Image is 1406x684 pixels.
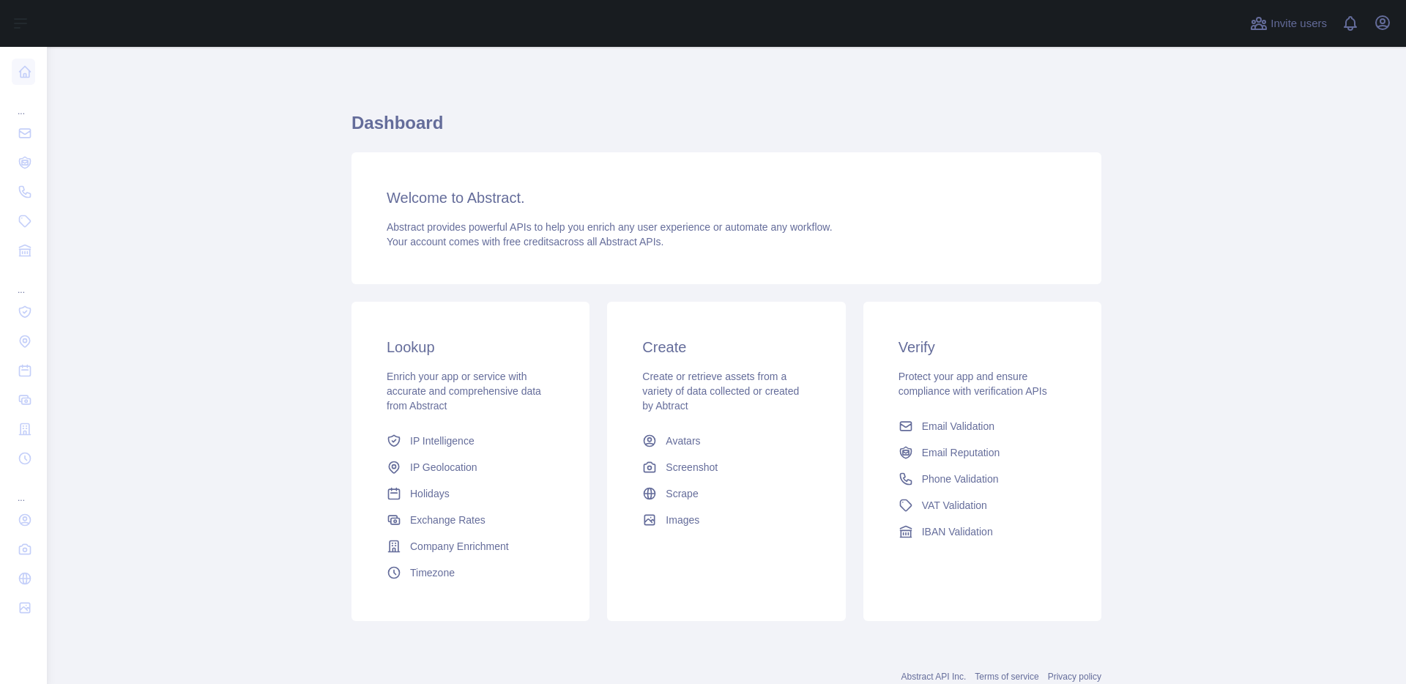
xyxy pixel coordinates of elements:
a: Abstract API Inc. [901,672,967,682]
span: Your account comes with across all Abstract APIs. [387,236,663,248]
span: Holidays [410,486,450,501]
span: Scrape [666,486,698,501]
div: ... [12,88,35,117]
a: IP Intelligence [381,428,560,454]
a: Email Reputation [893,439,1072,466]
span: Protect your app and ensure compliance with verification APIs [899,371,1047,397]
span: Company Enrichment [410,539,509,554]
span: Phone Validation [922,472,999,486]
span: IBAN Validation [922,524,993,539]
span: Avatars [666,434,700,448]
a: Exchange Rates [381,507,560,533]
div: ... [12,267,35,296]
span: Email Reputation [922,445,1000,460]
span: Exchange Rates [410,513,486,527]
a: Company Enrichment [381,533,560,560]
a: Holidays [381,480,560,507]
span: Images [666,513,699,527]
a: Timezone [381,560,560,586]
h3: Verify [899,337,1066,357]
a: Privacy policy [1048,672,1101,682]
a: Phone Validation [893,466,1072,492]
a: Terms of service [975,672,1038,682]
span: Screenshot [666,460,718,475]
span: Timezone [410,565,455,580]
h3: Lookup [387,337,554,357]
span: Abstract provides powerful APIs to help you enrich any user experience or automate any workflow. [387,221,833,233]
h1: Dashboard [351,111,1101,146]
button: Invite users [1247,12,1330,35]
span: Enrich your app or service with accurate and comprehensive data from Abstract [387,371,541,412]
a: Email Validation [893,413,1072,439]
div: ... [12,475,35,504]
span: Create or retrieve assets from a variety of data collected or created by Abtract [642,371,799,412]
a: Images [636,507,816,533]
a: Avatars [636,428,816,454]
span: IP Intelligence [410,434,475,448]
a: IP Geolocation [381,454,560,480]
h3: Welcome to Abstract. [387,187,1066,208]
h3: Create [642,337,810,357]
a: Screenshot [636,454,816,480]
span: Invite users [1271,15,1327,32]
span: free credits [503,236,554,248]
span: VAT Validation [922,498,987,513]
a: VAT Validation [893,492,1072,518]
span: IP Geolocation [410,460,477,475]
a: Scrape [636,480,816,507]
a: IBAN Validation [893,518,1072,545]
span: Email Validation [922,419,994,434]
